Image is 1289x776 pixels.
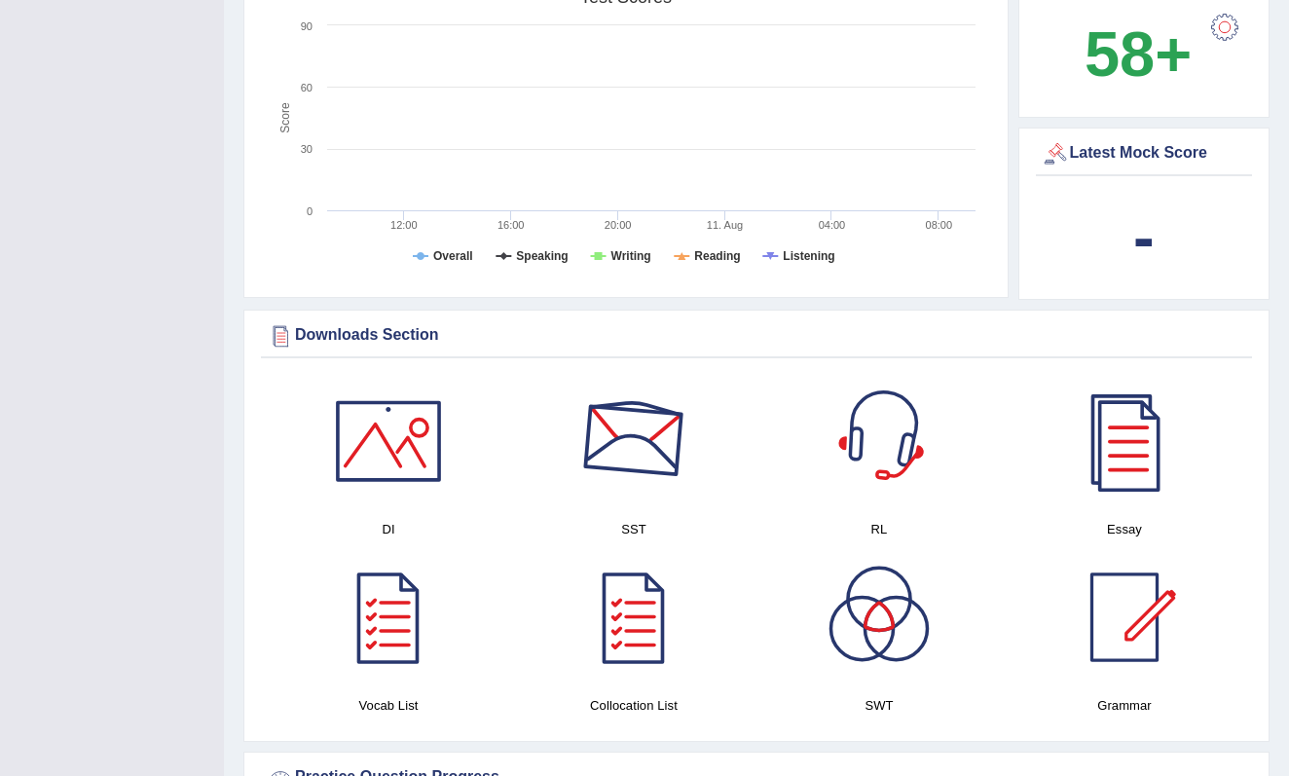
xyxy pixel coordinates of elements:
text: 20:00 [605,219,632,231]
h4: Essay [1012,519,1237,539]
div: Downloads Section [266,321,1247,351]
h4: Collocation List [521,695,747,716]
h4: DI [276,519,501,539]
tspan: Overall [433,249,473,263]
tspan: Listening [783,249,834,263]
text: 04:00 [819,219,846,231]
text: 30 [301,143,313,155]
tspan: Score [278,102,292,133]
tspan: Writing [611,249,651,263]
tspan: 11. Aug [707,219,743,231]
text: 0 [307,205,313,217]
text: 90 [301,20,313,32]
b: - [1133,202,1155,273]
tspan: Reading [694,249,740,263]
text: 08:00 [926,219,953,231]
h4: Vocab List [276,695,501,716]
h4: SST [521,519,747,539]
h4: RL [766,519,992,539]
text: 12:00 [390,219,418,231]
b: 58+ [1085,18,1192,90]
div: Latest Mock Score [1041,139,1248,168]
h4: SWT [766,695,992,716]
tspan: Speaking [516,249,568,263]
text: 60 [301,82,313,93]
text: 16:00 [497,219,525,231]
h4: Grammar [1012,695,1237,716]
